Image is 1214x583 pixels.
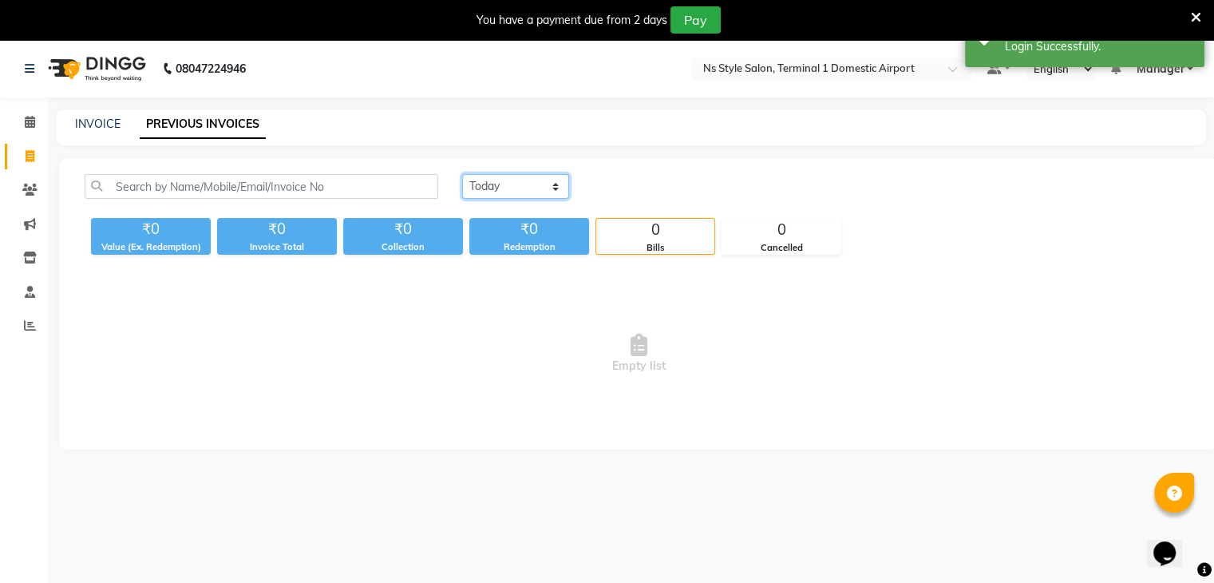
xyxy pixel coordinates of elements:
img: logo [41,46,150,91]
a: INVOICE [75,117,121,131]
div: Login Successfully. [1005,38,1192,55]
div: Bills [596,241,714,255]
a: PREVIOUS INVOICES [140,110,266,139]
div: 0 [722,219,840,241]
div: Invoice Total [217,240,337,254]
div: Redemption [469,240,589,254]
div: ₹0 [91,218,211,240]
button: Pay [670,6,721,34]
span: Empty list [85,274,1192,434]
div: ₹0 [343,218,463,240]
iframe: chat widget [1147,519,1198,567]
div: Cancelled [722,241,840,255]
b: 08047224946 [176,46,246,91]
div: 0 [596,219,714,241]
div: Value (Ex. Redemption) [91,240,211,254]
input: Search by Name/Mobile/Email/Invoice No [85,174,438,199]
span: Manager [1136,61,1184,77]
div: ₹0 [469,218,589,240]
div: ₹0 [217,218,337,240]
div: You have a payment due from 2 days [477,12,667,29]
div: Collection [343,240,463,254]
